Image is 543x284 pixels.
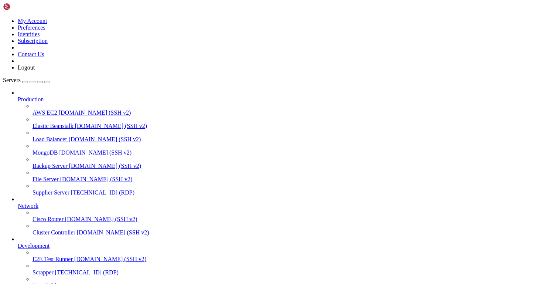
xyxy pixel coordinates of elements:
[59,149,132,156] span: [DOMAIN_NAME] (SSH v2)
[33,143,540,156] li: MongoDB [DOMAIN_NAME] (SSH v2)
[33,216,540,223] a: Cisco Router [DOMAIN_NAME] (SSH v2)
[59,109,131,116] span: [DOMAIN_NAME] (SSH v2)
[3,77,21,83] span: Servers
[33,183,540,196] li: Supplier Server [TECHNICAL_ID] (RDP)
[18,31,40,37] a: Identities
[71,189,134,196] span: [TECHNICAL_ID] (RDP)
[33,136,540,143] a: Load Balancer [DOMAIN_NAME] (SSH v2)
[33,163,68,169] span: Backup Server
[18,96,44,102] span: Production
[33,123,540,129] a: Elastic Beanstalk [DOMAIN_NAME] (SSH v2)
[33,189,540,196] a: Supplier Server [TECHNICAL_ID] (RDP)
[33,169,540,183] li: File Server [DOMAIN_NAME] (SSH v2)
[33,209,540,223] li: Cisco Router [DOMAIN_NAME] (SSH v2)
[33,249,540,263] li: E2E Test Runner [DOMAIN_NAME] (SSH v2)
[33,149,540,156] a: MongoDB [DOMAIN_NAME] (SSH v2)
[3,77,50,83] a: Servers
[33,176,540,183] a: File Server [DOMAIN_NAME] (SSH v2)
[33,103,540,116] li: AWS EC2 [DOMAIN_NAME] (SSH v2)
[75,123,147,129] span: [DOMAIN_NAME] (SSH v2)
[33,149,58,156] span: MongoDB
[33,189,69,196] span: Supplier Server
[18,243,49,249] span: Development
[18,203,540,209] a: Network
[33,136,67,142] span: Load Balancer
[69,163,141,169] span: [DOMAIN_NAME] (SSH v2)
[18,51,44,57] a: Contact Us
[18,89,540,196] li: Production
[69,136,141,142] span: [DOMAIN_NAME] (SSH v2)
[33,223,540,236] li: Cluster Controller [DOMAIN_NAME] (SSH v2)
[65,216,137,222] span: [DOMAIN_NAME] (SSH v2)
[18,38,48,44] a: Subscription
[33,109,57,116] span: AWS EC2
[3,3,45,10] img: Shellngn
[33,129,540,143] li: Load Balancer [DOMAIN_NAME] (SSH v2)
[33,176,59,182] span: File Server
[33,216,64,222] span: Cisco Router
[18,96,540,103] a: Production
[77,229,149,236] span: [DOMAIN_NAME] (SSH v2)
[18,64,35,71] a: Logout
[33,229,75,236] span: Cluster Controller
[33,116,540,129] li: Elastic Beanstalk [DOMAIN_NAME] (SSH v2)
[33,163,540,169] a: Backup Server [DOMAIN_NAME] (SSH v2)
[74,256,147,262] span: [DOMAIN_NAME] (SSH v2)
[18,203,38,209] span: Network
[18,243,540,249] a: Development
[18,196,540,236] li: Network
[55,269,119,275] span: [TECHNICAL_ID] (RDP)
[18,24,45,31] a: Preferences
[33,156,540,169] li: Backup Server [DOMAIN_NAME] (SSH v2)
[33,263,540,276] li: Scrapper [TECHNICAL_ID] (RDP)
[60,176,133,182] span: [DOMAIN_NAME] (SSH v2)
[18,18,47,24] a: My Account
[33,109,540,116] a: AWS EC2 [DOMAIN_NAME] (SSH v2)
[33,269,54,275] span: Scrapper
[33,256,540,263] a: E2E Test Runner [DOMAIN_NAME] (SSH v2)
[33,269,540,276] a: Scrapper [TECHNICAL_ID] (RDP)
[33,123,74,129] span: Elastic Beanstalk
[33,229,540,236] a: Cluster Controller [DOMAIN_NAME] (SSH v2)
[33,256,73,262] span: E2E Test Runner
